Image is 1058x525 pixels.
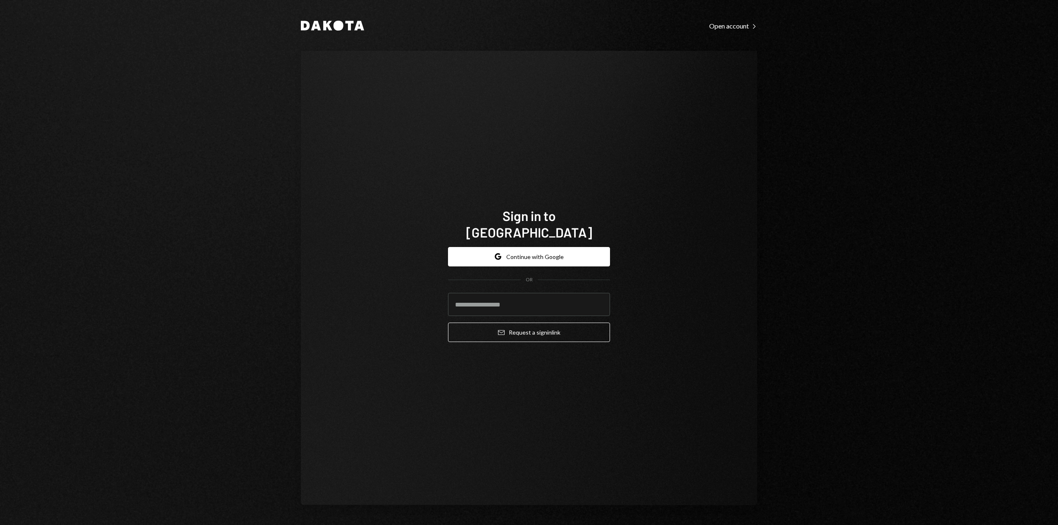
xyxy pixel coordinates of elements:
[526,276,533,283] div: OR
[448,323,610,342] button: Request a signinlink
[709,21,757,30] a: Open account
[448,207,610,240] h1: Sign in to [GEOGRAPHIC_DATA]
[709,22,757,30] div: Open account
[448,247,610,266] button: Continue with Google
